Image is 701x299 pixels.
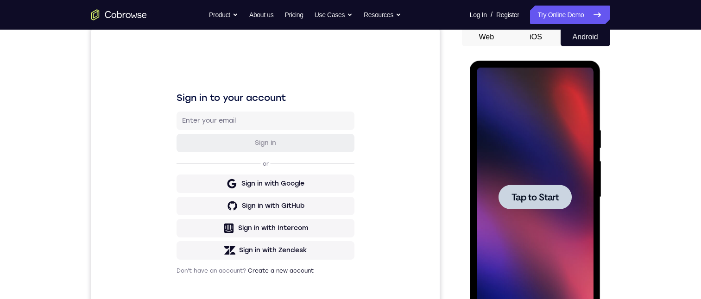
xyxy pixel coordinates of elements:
a: Create a new account [157,240,222,246]
p: or [170,132,179,140]
button: Product [209,6,238,24]
button: Android [561,28,610,46]
a: Pricing [284,6,303,24]
button: Tap to Start [29,124,102,149]
a: Register [496,6,519,24]
div: Sign in with GitHub [151,174,213,183]
div: Sign in with Google [150,151,213,161]
div: Sign in with Zendesk [148,218,216,227]
button: Sign in with Google [85,147,263,165]
button: iOS [511,28,561,46]
a: Go to the home page [91,9,147,20]
a: About us [249,6,273,24]
button: Use Cases [315,6,353,24]
span: / [491,9,493,20]
p: Don't have an account? [85,239,263,247]
span: Tap to Start [42,132,89,141]
a: Try Online Demo [530,6,610,24]
button: Sign in with Zendesk [85,213,263,232]
button: Resources [364,6,401,24]
button: Sign in with Intercom [85,191,263,210]
button: Web [462,28,512,46]
div: Sign in with Intercom [147,196,217,205]
a: Log In [470,6,487,24]
button: Sign in with GitHub [85,169,263,187]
